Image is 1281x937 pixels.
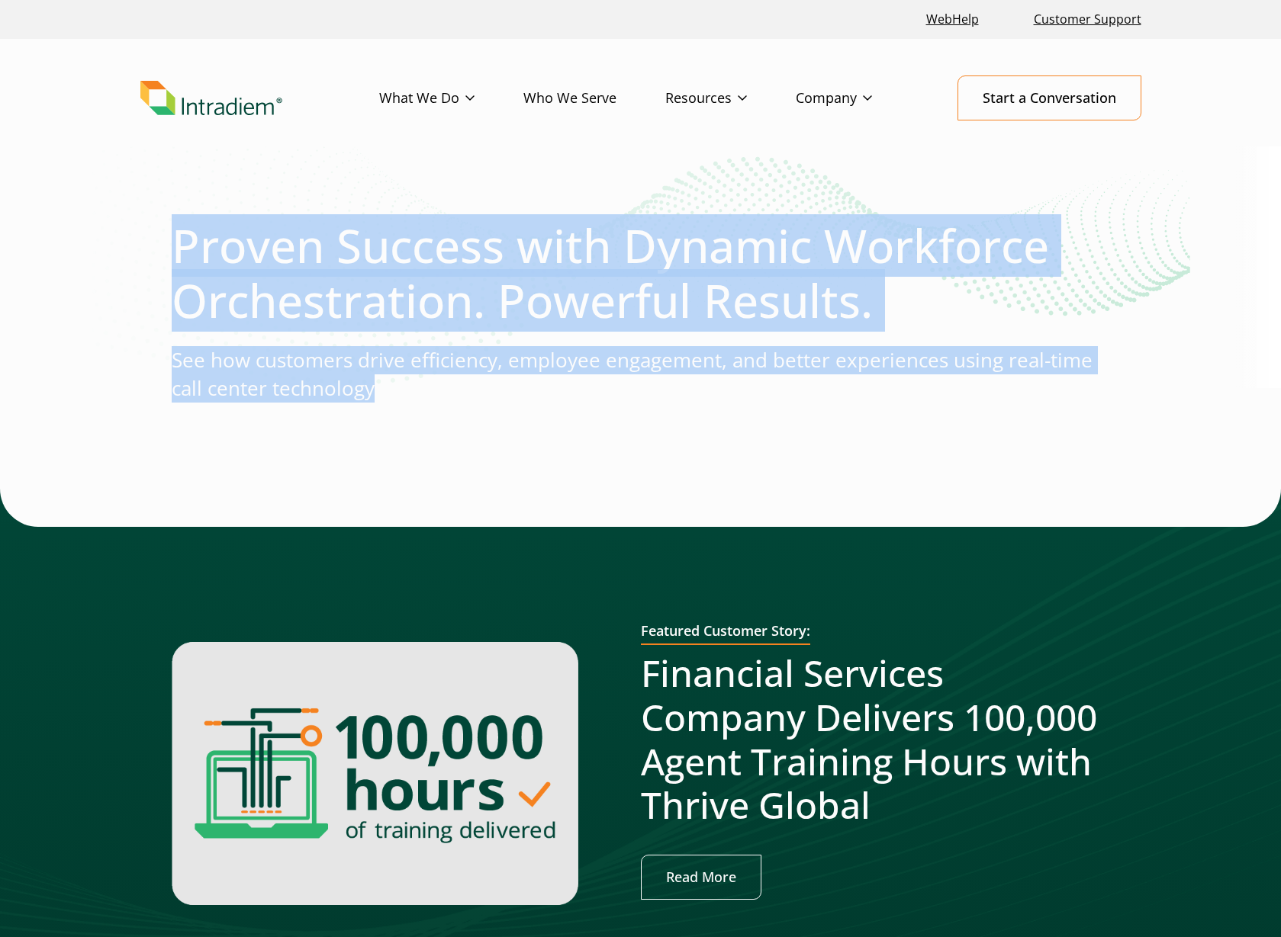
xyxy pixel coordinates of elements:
[140,81,282,116] img: Intradiem
[140,81,379,116] a: Link to homepage of Intradiem
[641,623,810,646] h2: Featured Customer Story:
[379,76,523,120] a: What We Do
[796,76,921,120] a: Company
[172,346,1110,403] p: See how customers drive efficiency, employee engagement, and better experiences using real-time c...
[958,75,1141,120] a: Start a Conversation
[665,76,796,120] a: Resources
[920,3,985,36] a: Link opens in a new window
[523,76,665,120] a: Who We Serve
[172,218,1110,328] h1: Proven Success with Dynamic Workforce Orchestration. Powerful Results.
[641,651,1110,826] h2: Financial Services Company Delivers 100,000 Agent Training Hours with Thrive Global
[1028,3,1147,36] a: Customer Support
[641,855,761,900] a: Read More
